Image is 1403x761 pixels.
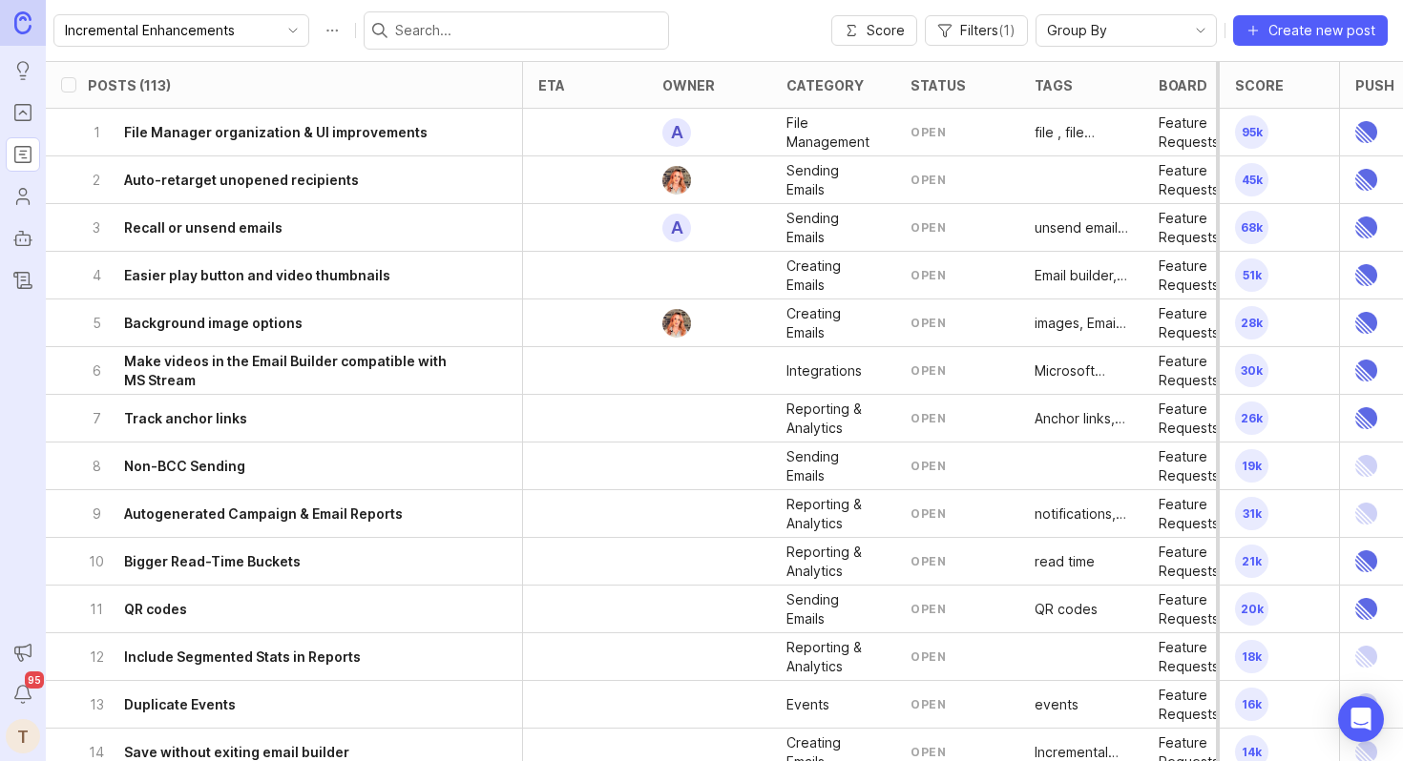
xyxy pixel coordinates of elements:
[124,409,247,428] h6: Track anchor links
[656,309,699,338] img: Bronwen W
[88,600,105,619] p: 11
[1235,497,1268,530] span: 31k
[124,504,403,524] h6: Autogenerated Campaign & Email Reports
[1159,590,1252,628] div: Feature Requests
[88,457,105,476] p: 8
[1235,354,1268,387] span: 30k
[124,552,301,571] h6: Bigger Read-Time Buckets
[1159,304,1252,342] div: Feature Requests
[1035,266,1128,285] div: Email builder, videos
[124,457,245,476] h6: Non-BCC Sending
[1235,401,1268,435] span: 26k
[1159,495,1252,533] p: Feature Requests
[124,314,303,333] h6: Background image options
[124,123,428,142] h6: File Manager organization & UI improvements
[1185,23,1216,38] svg: toggle icon
[1159,113,1252,152] p: Feature Requests
[124,600,187,619] h6: QR codes
[6,263,40,298] a: Changelog
[317,15,347,46] button: Roadmap options
[88,490,469,537] button: 9Autogenerated Campaign & Email Reports
[6,179,40,214] a: Users
[1159,447,1252,485] div: Feature Requests
[786,543,880,581] p: Reporting & Analytics
[656,166,699,195] img: Bronwen W
[124,171,359,190] h6: Auto-retarget unopened recipients
[1159,686,1252,724] p: Feature Requests
[1159,257,1252,295] p: Feature Requests
[1355,347,1377,394] img: Linear Logo
[1235,640,1268,673] span: 18k
[88,78,171,93] div: Posts (113)
[1355,78,1394,93] div: Push
[911,601,946,617] div: open
[1035,552,1095,571] p: read time
[88,395,469,442] button: 7Track anchor links
[1355,442,1377,489] img: Linear Logo
[1035,600,1098,619] p: QR codes
[124,266,390,285] h6: Easier play button and video thumbnails
[1035,504,1128,524] p: notifications, Analytics
[1235,78,1284,93] div: Score
[786,361,862,380] p: Integrations
[88,171,105,190] p: 2
[786,695,829,714] div: Events
[1159,638,1252,676] p: Feature Requests
[1047,20,1107,41] span: Group By
[6,95,40,130] a: Portal
[1159,78,1207,93] div: board
[1159,161,1252,199] p: Feature Requests
[1035,409,1128,428] p: Anchor links, tracking, link tracking
[911,505,946,522] div: open
[88,538,469,585] button: 10Bigger Read-Time Buckets
[395,20,660,41] input: Search...
[786,113,880,152] p: File Management
[1355,681,1377,728] img: Linear Logo
[278,23,308,38] svg: toggle icon
[911,410,946,426] div: open
[1035,218,1128,237] p: unsend email, Incremental Enhancements
[65,20,276,41] input: Incremental Enhancements
[662,118,691,147] div: A
[786,590,880,628] div: Sending Emails
[1235,163,1268,196] span: 45k
[1235,688,1268,721] span: 16k
[88,218,105,237] p: 3
[786,400,880,438] div: Reporting & Analytics
[88,109,469,155] button: 1File Manager organization & UI improvements
[1159,209,1252,247] p: Feature Requests
[786,638,880,676] p: Reporting & Analytics
[1355,490,1377,537] img: Linear Logo
[1036,14,1217,47] div: toggle menu
[960,21,1016,40] span: Filters
[88,204,469,251] button: 3Recall or unsend emails
[1159,352,1252,390] p: Feature Requests
[786,447,880,485] p: Sending Emails
[1159,400,1252,438] div: Feature Requests
[1338,696,1384,742] div: Open Intercom Messenger
[6,53,40,88] a: Ideas
[88,586,469,632] button: 11QR codes
[911,744,946,760] div: open
[786,257,880,295] div: Creating Emails
[88,681,469,728] button: 13Duplicate Events
[786,304,880,342] p: Creating Emails
[1159,543,1252,581] p: Feature Requests
[1268,21,1375,40] span: Create new post
[88,361,105,380] p: 6
[6,635,40,669] button: Announcements
[124,695,236,714] h6: Duplicate Events
[1235,545,1268,578] span: 21k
